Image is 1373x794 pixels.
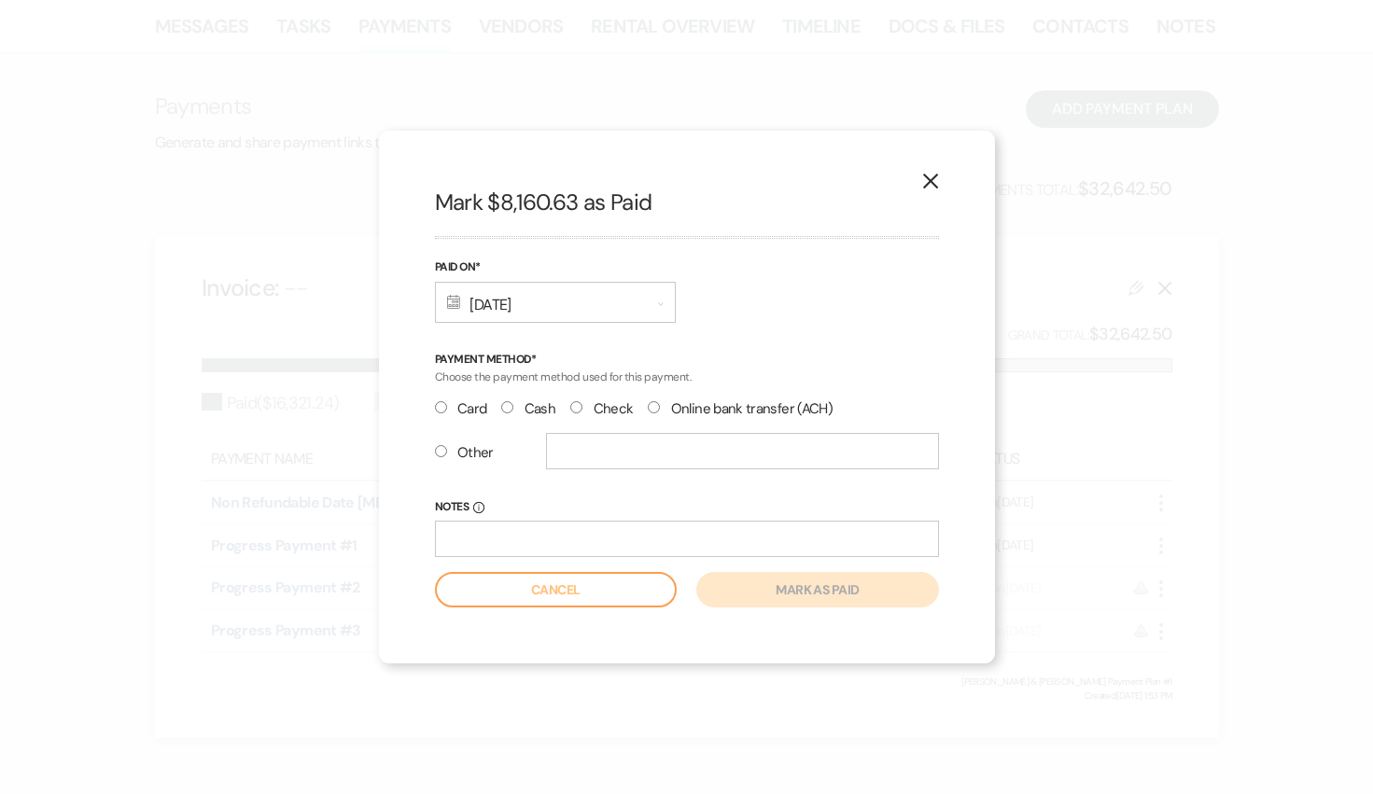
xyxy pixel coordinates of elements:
input: Check [570,401,582,413]
h2: Mark $8,160.63 as Paid [435,187,939,218]
button: Mark as paid [696,572,938,607]
label: Check [570,397,633,422]
input: Other [435,445,447,457]
label: Other [435,440,494,466]
label: Card [435,397,487,422]
label: Online bank transfer (ACH) [648,397,833,422]
input: Cash [501,401,513,413]
label: Notes [435,497,939,518]
p: Payment Method* [435,351,939,369]
button: Cancel [435,572,677,607]
label: Cash [501,397,555,422]
div: [DATE] [435,282,676,323]
input: Card [435,401,447,413]
label: Paid On* [435,258,676,278]
span: Choose the payment method used for this payment. [435,369,692,384]
input: Online bank transfer (ACH) [648,401,660,413]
